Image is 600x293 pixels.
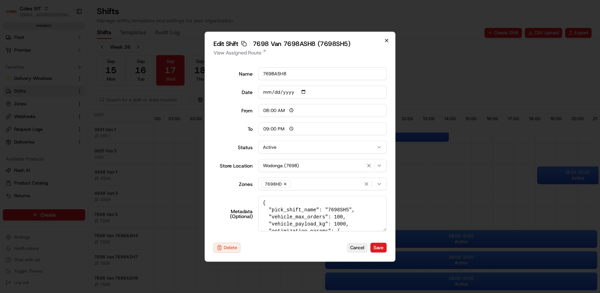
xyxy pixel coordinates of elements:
a: Powered byPylon [50,119,86,125]
a: 📗Knowledge Base [4,100,57,112]
div: 📗 [7,103,13,109]
textarea: { "pick_shift_name": "7698SH5", "vehicle_max_orders": 100, "vehicle_payload_kg": 1000, "optimizat... [258,196,387,231]
span: 7698HD [265,181,282,187]
div: To [213,126,253,131]
span: Knowledge Base [14,102,54,110]
span: Wodonga (7698) [263,162,299,169]
input: Got a question? Start typing here... [18,46,127,53]
span: Pylon [70,120,86,125]
button: Delete [213,242,240,252]
button: Save [370,243,387,253]
button: Start new chat [120,70,129,78]
label: Zones [213,181,253,186]
label: Status [213,145,253,150]
a: View Assigned Route [213,49,387,56]
div: We're available if you need us! [24,75,89,80]
p: Welcome 👋 [7,28,129,40]
img: Nash [7,7,21,21]
label: Metadata (Optional) [213,209,253,218]
img: 1736555255976-a54dd68f-1ca7-489b-9aae-adbdc363a1c4 [7,68,20,80]
label: Name [213,71,253,76]
div: From [213,108,253,113]
label: Store Location [213,163,253,168]
button: 7698HD [258,177,387,190]
span: API Documentation [67,102,113,110]
h2: Edit Shift [213,40,387,47]
span: 7698 Van 7698ASH8 (7698SH5) [253,40,351,47]
button: Cancel [347,243,367,253]
div: Start new chat [24,68,116,75]
label: Date [213,89,253,94]
input: Shift name [258,67,387,80]
button: Wodonga (7698) [258,159,387,172]
div: 💻 [60,103,65,109]
a: 💻API Documentation [57,100,116,112]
